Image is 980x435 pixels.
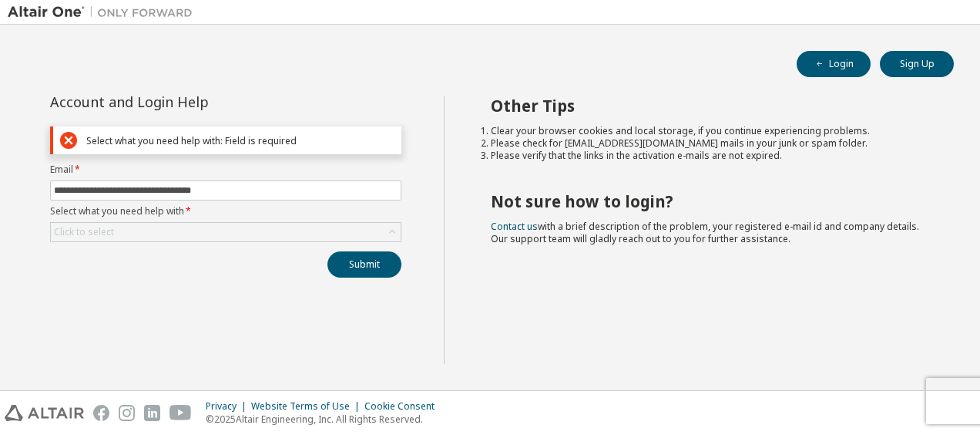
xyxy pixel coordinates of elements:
button: Login [797,51,871,77]
img: altair_logo.svg [5,405,84,421]
button: Sign Up [880,51,954,77]
img: linkedin.svg [144,405,160,421]
div: Website Terms of Use [251,400,364,413]
div: Cookie Consent [364,400,444,413]
li: Clear your browser cookies and local storage, if you continue experiencing problems. [491,125,927,137]
p: © 2025 Altair Engineering, Inc. All Rights Reserved. [206,413,444,426]
div: Privacy [206,400,251,413]
h2: Not sure how to login? [491,191,927,211]
img: instagram.svg [119,405,135,421]
span: with a brief description of the problem, your registered e-mail id and company details. Our suppo... [491,220,919,245]
div: Account and Login Help [50,96,331,108]
h2: Other Tips [491,96,927,116]
label: Email [50,164,401,176]
li: Please verify that the links in the activation e-mails are not expired. [491,150,927,162]
a: Contact us [491,220,538,233]
div: Click to select [54,226,114,238]
li: Please check for [EMAIL_ADDRESS][DOMAIN_NAME] mails in your junk or spam folder. [491,137,927,150]
label: Select what you need help with [50,205,401,217]
img: Altair One [8,5,200,20]
img: facebook.svg [93,405,109,421]
div: Click to select [51,223,401,241]
button: Submit [327,251,401,278]
div: Select what you need help with: Field is required [86,135,394,147]
img: youtube.svg [169,405,192,421]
